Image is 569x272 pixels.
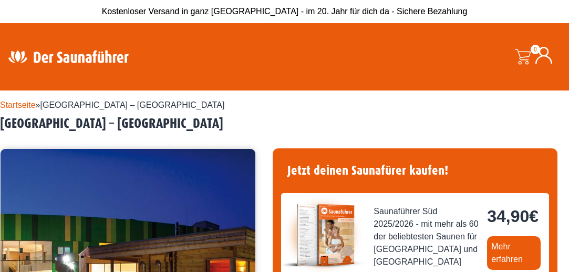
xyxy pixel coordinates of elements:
span: [GEOGRAPHIC_DATA] – [GEOGRAPHIC_DATA] [40,100,225,109]
span: Kostenloser Versand in ganz [GEOGRAPHIC_DATA] - im 20. Jahr für dich da - Sichere Bezahlung [102,7,468,16]
span: 0 [531,45,540,54]
bdi: 34,90 [487,207,539,226]
span: Saunaführer Süd 2025/2026 - mit mehr als 60 der beliebtesten Saunen für [GEOGRAPHIC_DATA] und [GE... [374,205,479,268]
a: Mehr erfahren [487,236,541,270]
span: € [529,207,539,226]
h4: Jetzt deinen Saunafürer kaufen! [281,157,549,185]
